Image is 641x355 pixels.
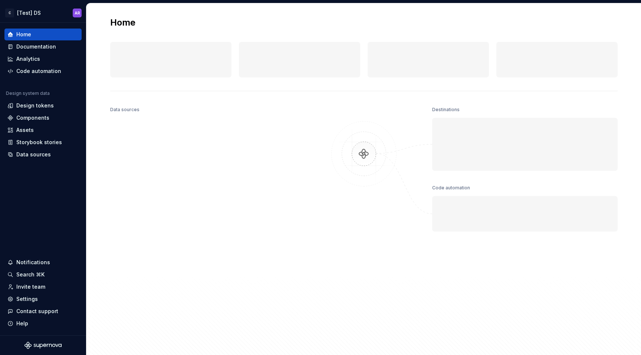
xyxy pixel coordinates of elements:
div: Code automation [16,67,61,75]
div: Documentation [16,43,56,50]
div: Home [16,31,31,38]
a: Code automation [4,65,82,77]
a: Data sources [4,149,82,160]
button: Search ⌘K [4,269,82,281]
div: Code automation [432,183,470,193]
button: C[Test] DSAR [1,5,85,21]
a: Assets [4,124,82,136]
div: Data sources [16,151,51,158]
div: Settings [16,295,38,303]
div: Data sources [110,104,139,115]
button: Help [4,318,82,329]
div: C [5,9,14,17]
div: Analytics [16,55,40,63]
div: Components [16,114,49,122]
a: Storybook stories [4,136,82,148]
h2: Home [110,17,135,29]
div: Invite team [16,283,45,291]
div: Assets [16,126,34,134]
a: Documentation [4,41,82,53]
div: AR [75,10,80,16]
div: Storybook stories [16,139,62,146]
a: Analytics [4,53,82,65]
a: Home [4,29,82,40]
div: [Test] DS [17,9,41,17]
a: Invite team [4,281,82,293]
button: Notifications [4,256,82,268]
button: Contact support [4,305,82,317]
a: Components [4,112,82,124]
div: Contact support [16,308,58,315]
div: Design tokens [16,102,54,109]
a: Design tokens [4,100,82,112]
div: Help [16,320,28,327]
a: Settings [4,293,82,305]
svg: Supernova Logo [24,342,62,349]
div: Design system data [6,90,50,96]
div: Destinations [432,104,460,115]
div: Search ⌘K [16,271,45,278]
div: Notifications [16,259,50,266]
